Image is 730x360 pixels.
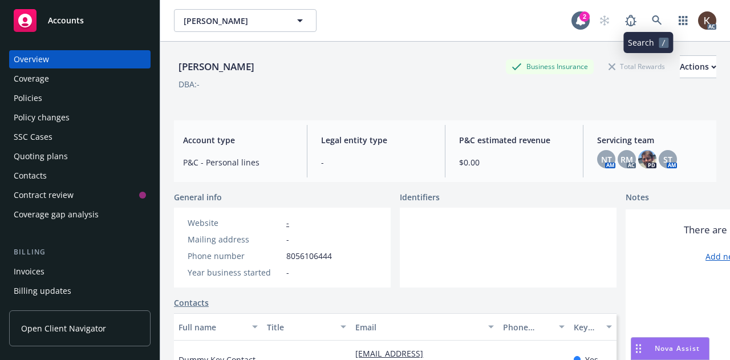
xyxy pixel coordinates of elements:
[9,70,151,88] a: Coverage
[638,150,656,168] img: photo
[21,322,106,334] span: Open Client Navigator
[174,191,222,203] span: General info
[569,313,617,341] button: Key contact
[174,297,209,309] a: Contacts
[267,321,334,333] div: Title
[14,108,70,127] div: Policy changes
[14,282,71,300] div: Billing updates
[351,313,498,341] button: Email
[183,156,293,168] span: P&C - Personal lines
[626,191,649,205] span: Notes
[14,89,42,107] div: Policies
[9,262,151,281] a: Invoices
[174,59,259,74] div: [PERSON_NAME]
[355,321,481,333] div: Email
[631,337,709,360] button: Nova Assist
[574,321,599,333] div: Key contact
[503,321,552,333] div: Phone number
[174,313,262,341] button: Full name
[14,167,47,185] div: Contacts
[188,233,282,245] div: Mailing address
[179,321,245,333] div: Full name
[184,15,282,27] span: [PERSON_NAME]
[14,70,49,88] div: Coverage
[188,266,282,278] div: Year business started
[188,250,282,262] div: Phone number
[9,89,151,107] a: Policies
[14,205,99,224] div: Coverage gap analysis
[286,250,332,262] span: 8056106444
[400,191,440,203] span: Identifiers
[14,147,68,165] div: Quoting plans
[646,9,668,32] a: Search
[663,153,672,165] span: ST
[603,59,671,74] div: Total Rewards
[183,134,293,146] span: Account type
[655,343,700,353] span: Nova Assist
[174,9,317,32] button: [PERSON_NAME]
[179,78,200,90] div: DBA: -
[188,217,282,229] div: Website
[9,108,151,127] a: Policy changes
[286,217,289,228] a: -
[14,128,52,146] div: SSC Cases
[597,134,707,146] span: Servicing team
[14,262,44,281] div: Invoices
[620,153,633,165] span: RM
[601,153,612,165] span: NT
[262,313,351,341] button: Title
[9,147,151,165] a: Quoting plans
[9,205,151,224] a: Coverage gap analysis
[48,16,84,25] span: Accounts
[286,233,289,245] span: -
[672,9,695,32] a: Switch app
[9,186,151,204] a: Contract review
[498,313,569,341] button: Phone number
[680,55,716,78] button: Actions
[459,156,569,168] span: $0.00
[698,11,716,30] img: photo
[579,11,590,22] div: 2
[9,282,151,300] a: Billing updates
[680,56,716,78] div: Actions
[9,246,151,258] div: Billing
[14,50,49,68] div: Overview
[321,156,431,168] span: -
[506,59,594,74] div: Business Insurance
[631,338,646,359] div: Drag to move
[619,9,642,32] a: Report a Bug
[286,266,289,278] span: -
[9,50,151,68] a: Overview
[321,134,431,146] span: Legal entity type
[9,128,151,146] a: SSC Cases
[14,186,74,204] div: Contract review
[459,134,569,146] span: P&C estimated revenue
[9,5,151,37] a: Accounts
[593,9,616,32] a: Start snowing
[9,167,151,185] a: Contacts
